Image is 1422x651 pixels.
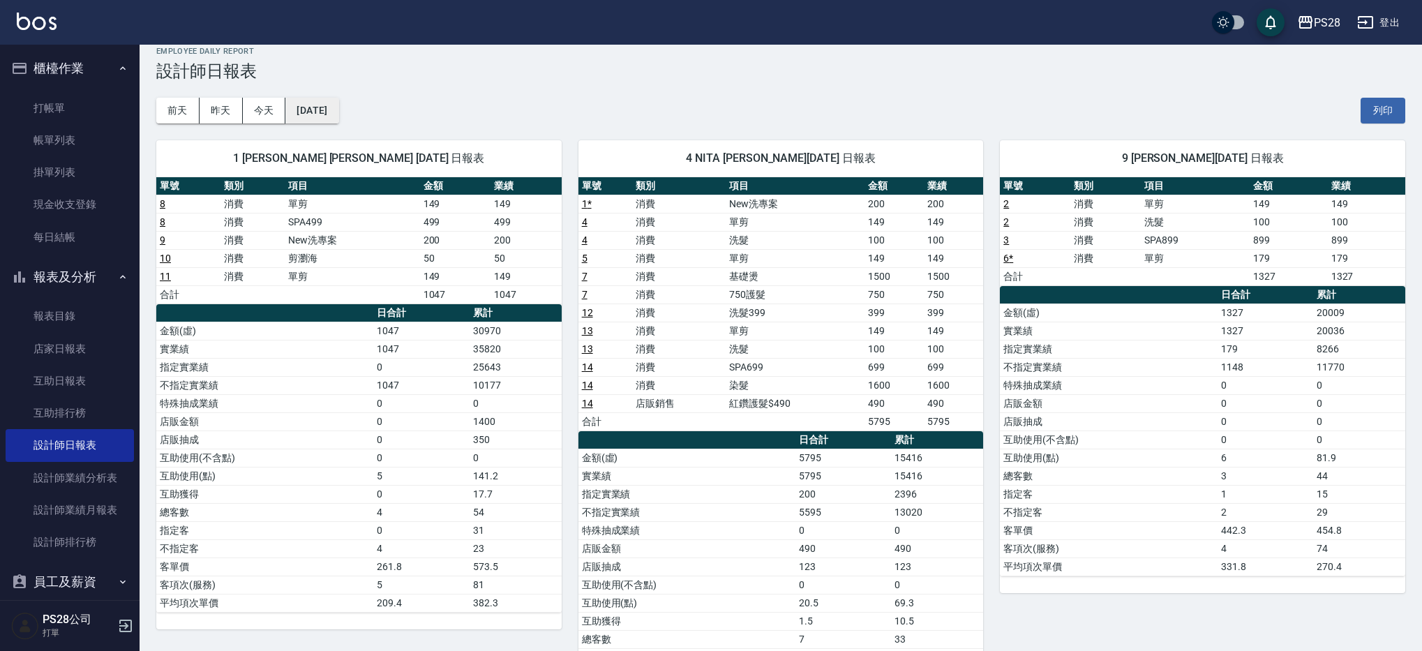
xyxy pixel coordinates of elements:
td: 消費 [632,213,726,231]
td: 200 [924,195,983,213]
td: 5 [373,467,469,485]
a: 14 [582,398,593,409]
td: 13020 [891,503,983,521]
td: 141.2 [470,467,562,485]
h5: PS28公司 [43,613,114,627]
a: 14 [582,361,593,373]
a: 13 [582,325,593,336]
td: 100 [1250,213,1327,231]
td: 金額(虛) [1000,304,1217,322]
td: 331.8 [1218,558,1313,576]
a: 8 [160,216,165,227]
td: 0 [1313,376,1405,394]
th: 日合計 [373,304,469,322]
td: 0 [891,521,983,539]
a: 7 [582,271,587,282]
td: 消費 [632,285,726,304]
a: 4 [582,216,587,227]
td: 30970 [470,322,562,340]
th: 累計 [891,431,983,449]
td: 1047 [373,322,469,340]
td: 81 [470,576,562,594]
td: 17.7 [470,485,562,503]
td: 0 [373,485,469,503]
td: 20009 [1313,304,1405,322]
a: 掛單列表 [6,156,134,188]
td: 573.5 [470,558,562,576]
td: 總客數 [578,630,795,648]
td: 消費 [220,213,285,231]
th: 單號 [156,177,220,195]
a: 設計師業績月報表 [6,494,134,526]
td: 0 [891,576,983,594]
a: 11 [160,271,171,282]
td: 50 [420,249,491,267]
th: 類別 [632,177,726,195]
td: 490 [891,539,983,558]
a: 10 [160,253,171,264]
button: 登出 [1352,10,1405,36]
th: 單號 [578,177,632,195]
td: 實業績 [578,467,795,485]
td: 店販銷售 [632,394,726,412]
td: 0 [1218,394,1313,412]
span: 1 [PERSON_NAME] [PERSON_NAME] [DATE] 日報表 [173,151,545,165]
td: 互助使用(點) [1000,449,1217,467]
td: 149 [491,267,562,285]
td: 31 [470,521,562,539]
th: 累計 [1313,286,1405,304]
td: 0 [1313,412,1405,431]
td: 179 [1218,340,1313,358]
td: 1047 [491,285,562,304]
td: 店販抽成 [1000,412,1217,431]
td: New洗專案 [726,195,865,213]
td: 互助獲得 [578,612,795,630]
a: 設計師日報表 [6,429,134,461]
td: 1047 [373,376,469,394]
td: 25643 [470,358,562,376]
a: 13 [582,343,593,354]
td: 200 [491,231,562,249]
td: SPA699 [726,358,865,376]
td: 54 [470,503,562,521]
td: 699 [924,358,983,376]
button: save [1257,8,1285,36]
td: 750 [865,285,924,304]
td: 單剪 [726,249,865,267]
td: 特殊抽成業績 [156,394,373,412]
td: 單剪 [726,322,865,340]
td: 2396 [891,485,983,503]
td: 454.8 [1313,521,1405,539]
td: 149 [924,249,983,267]
td: 4 [373,503,469,521]
td: 123 [795,558,891,576]
td: 149 [924,322,983,340]
td: 149 [924,213,983,231]
button: 列印 [1361,98,1405,124]
td: 499 [420,213,491,231]
td: 15416 [891,449,983,467]
td: 互助使用(不含點) [156,449,373,467]
td: 不指定客 [156,539,373,558]
td: 客單價 [1000,521,1217,539]
td: 699 [865,358,924,376]
td: 1047 [373,340,469,358]
td: 0 [373,449,469,467]
td: 5795 [865,412,924,431]
td: 店販金額 [578,539,795,558]
td: 20.5 [795,594,891,612]
button: 櫃檯作業 [6,50,134,87]
td: 81.9 [1313,449,1405,467]
span: 4 NITA [PERSON_NAME][DATE] 日報表 [595,151,967,165]
th: 金額 [1250,177,1327,195]
a: 14 [582,380,593,391]
td: 消費 [1070,231,1141,249]
td: 單剪 [1141,195,1250,213]
td: 消費 [632,195,726,213]
a: 互助日報表 [6,365,134,397]
td: 合計 [1000,267,1070,285]
td: 1047 [420,285,491,304]
td: 不指定實業績 [1000,358,1217,376]
td: 29 [1313,503,1405,521]
td: 消費 [632,267,726,285]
